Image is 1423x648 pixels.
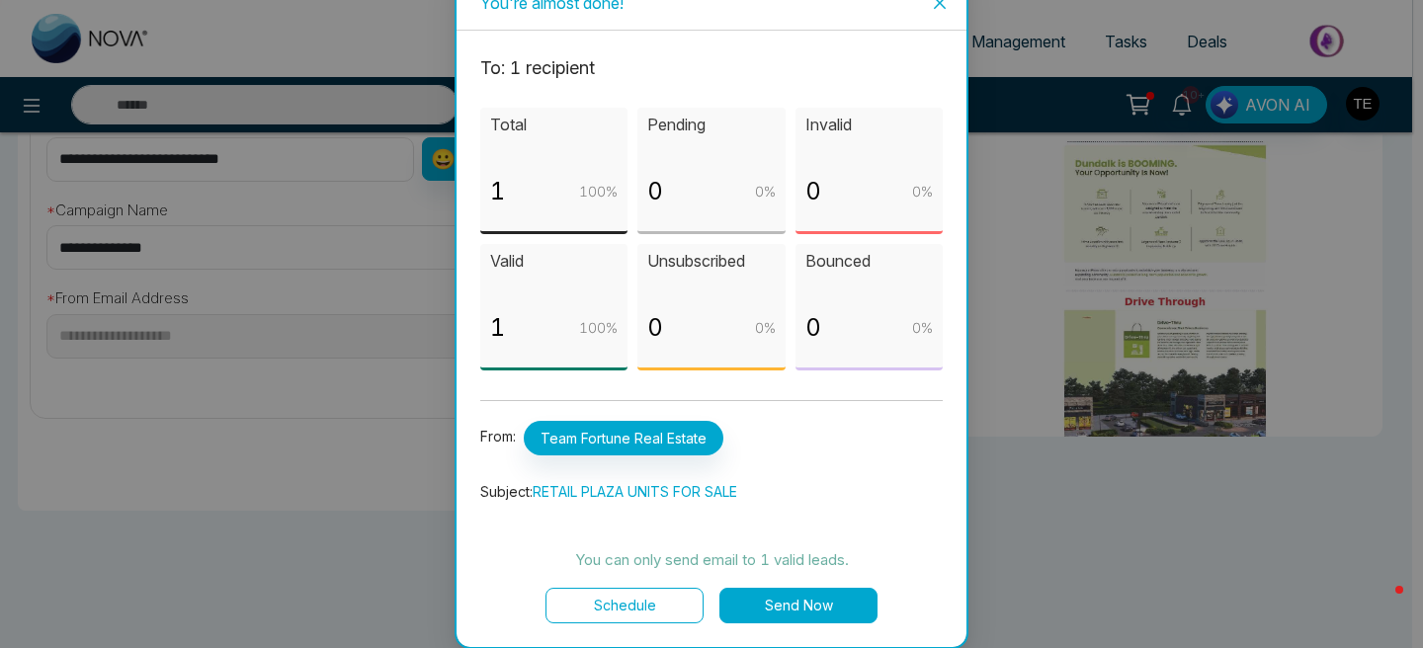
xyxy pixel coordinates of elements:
p: 0 % [912,317,933,339]
p: 0 [647,173,663,210]
p: From: [480,421,943,455]
p: To: 1 recipient [480,54,943,82]
p: 0 [647,309,663,347]
button: Schedule [545,588,704,623]
iframe: Intercom live chat [1356,581,1403,628]
p: 0 % [755,317,776,339]
span: RETAIL PLAZA UNITS FOR SALE [533,483,737,500]
span: Team Fortune Real Estate [524,421,723,455]
p: 100 % [579,181,618,202]
p: Unsubscribed [647,249,775,274]
p: You can only send email to 1 valid leads. [480,548,943,572]
p: 0 % [755,181,776,202]
p: Pending [647,113,775,137]
p: 0 % [912,181,933,202]
p: Valid [490,249,618,274]
button: Send Now [719,588,878,623]
p: 1 [490,173,505,210]
p: Invalid [805,113,933,137]
p: Total [490,113,618,137]
p: 0 [805,309,821,347]
p: Bounced [805,249,933,274]
p: Subject: [480,481,943,503]
p: 0 [805,173,821,210]
p: 100 % [579,317,618,339]
p: 1 [490,309,505,347]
